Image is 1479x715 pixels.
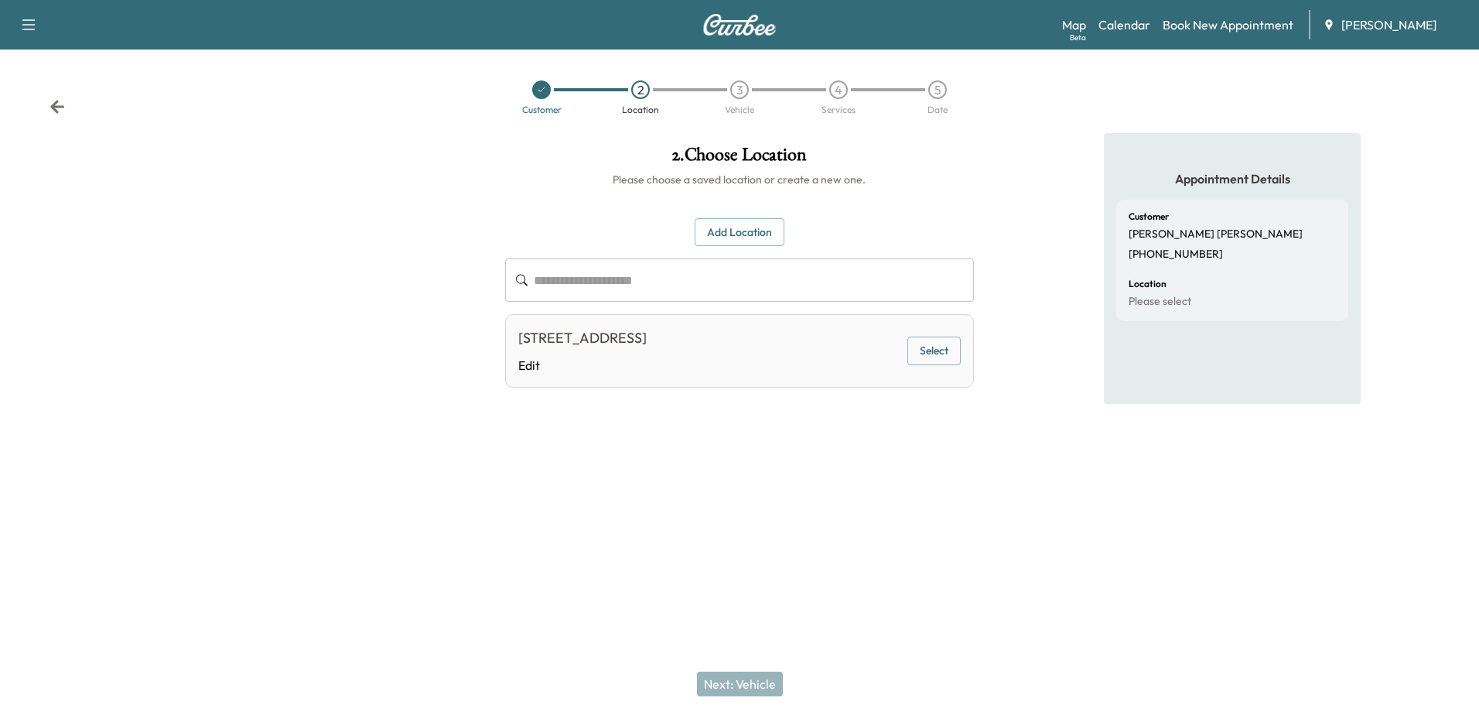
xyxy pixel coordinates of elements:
[702,14,777,36] img: Curbee Logo
[1129,248,1223,262] p: [PHONE_NUMBER]
[505,172,973,187] h6: Please choose a saved location or create a new one.
[821,105,856,115] div: Services
[522,105,562,115] div: Customer
[725,105,754,115] div: Vehicle
[518,327,647,349] div: [STREET_ADDRESS]
[631,80,650,99] div: 2
[1062,15,1086,34] a: MapBeta
[730,80,749,99] div: 3
[622,105,659,115] div: Location
[1070,32,1086,43] div: Beta
[505,145,973,172] h1: 2 . Choose Location
[907,337,961,365] button: Select
[518,356,647,375] a: Edit
[695,218,784,247] button: Add Location
[1129,227,1303,241] p: [PERSON_NAME] [PERSON_NAME]
[1116,170,1348,187] h5: Appointment Details
[1341,15,1436,34] span: [PERSON_NAME]
[1129,279,1166,289] h6: Location
[50,99,65,115] div: Back
[927,105,948,115] div: Date
[1098,15,1150,34] a: Calendar
[829,80,848,99] div: 4
[1163,15,1293,34] a: Book New Appointment
[1129,212,1169,221] h6: Customer
[928,80,947,99] div: 5
[1129,295,1191,309] p: Please select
